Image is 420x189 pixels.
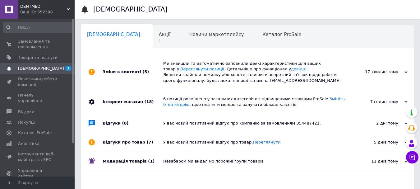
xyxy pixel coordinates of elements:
div: Ваш ID: 552398 [20,9,75,15]
span: DENTMED [20,4,67,9]
input: Пошук [3,22,73,33]
span: Відгуки [18,109,34,115]
a: Змініть їх категорію [163,97,345,107]
span: 1 [65,66,72,71]
span: Товари та послуги [18,55,58,60]
span: Каталог ProSale [18,130,52,136]
span: (1) [148,159,155,163]
div: Інтернет магазин [103,90,163,114]
a: Переглянути [253,140,280,144]
span: (18) [144,99,154,104]
div: 11 днів тому [345,158,408,164]
span: (7) [147,140,153,144]
div: 5 днів тому [345,139,408,145]
span: (5) [142,69,149,74]
div: Ми знайшли та автоматично заповнили деякі характеристики для ваших товарів. . Детальніше про функ... [163,61,345,83]
span: Акції [159,32,171,37]
div: Відгуки [103,114,163,133]
span: Каталог ProSale [262,32,301,37]
span: [DEMOGRAPHIC_DATA] [18,66,64,71]
span: Новини маркетплейсу [189,32,244,37]
a: Переглянути позиції [180,67,224,71]
span: Управління сайтом [18,168,58,179]
span: Інструменти веб-майстра та SEO [18,151,58,163]
div: Модерація товарів [103,152,163,171]
div: Зміни в контенті [103,54,163,90]
div: 7 годин тому [345,99,408,105]
span: Панель управління [18,92,58,104]
span: (8) [122,121,129,125]
div: 17 хвилин тому [345,69,408,75]
span: Покупці [18,120,35,125]
button: Чат з покупцем [406,151,418,163]
div: У вас новий позитивний відгук про товар. [163,139,345,145]
span: Аналітика [18,141,39,146]
div: 2 дні тому [345,120,408,126]
div: У вас новий позитивний відгук про компанію за замовленням 354487421. [163,120,345,126]
div: 6 позиції розміщено у загальних категоріях з підвищеними ставками ProSale. , щоб платити менше та... [163,96,345,107]
h1: [DEMOGRAPHIC_DATA] [93,6,168,13]
span: Показники роботи компанії [18,76,58,87]
div: Відгуки про товар [103,133,163,152]
span: 1 [159,39,171,43]
span: Замовлення та повідомлення [18,39,58,50]
span: [DEMOGRAPHIC_DATA] [87,32,140,37]
a: довідці [291,67,307,71]
div: Незабаром ми видалімо порожні групи товарів [163,158,345,164]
